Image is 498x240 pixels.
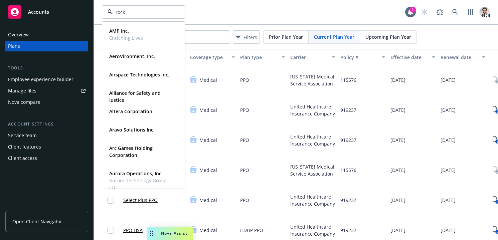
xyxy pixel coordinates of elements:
[496,200,498,204] text: 3
[109,53,155,59] strong: AeroVironment, Inc.
[109,71,169,78] strong: Airspace Technologies Inc.
[410,7,416,13] div: 1
[8,97,40,107] div: Nova compare
[109,28,129,34] strong: AMP Inc.
[338,49,388,65] button: Policy #
[479,7,490,17] img: photo
[496,109,498,114] text: 2
[8,130,37,141] div: Service team
[441,137,456,144] span: [DATE]
[5,97,88,107] a: Nova compare
[340,137,356,144] span: 919237
[388,49,438,65] button: Effective date
[290,163,335,177] span: [US_STATE] Medical Service Association
[8,85,36,96] div: Manage files
[161,230,187,236] span: Nova Assist
[190,54,227,61] div: Coverage type
[288,49,338,65] button: Carrier
[496,230,498,234] text: 2
[8,74,73,85] div: Employee experience builder
[5,65,88,71] div: Tools
[199,106,217,113] span: Medical
[8,29,29,40] div: Overview
[109,145,153,158] strong: Arc Games Holding Corporation
[240,106,249,113] span: PPO
[340,106,356,113] span: 919237
[314,33,354,40] span: Current Plan Year
[441,227,456,234] span: [DATE]
[290,223,335,237] span: United Healthcare Insurance Company
[240,137,249,144] span: PPO
[109,90,161,103] strong: Alliance for Safety and Justice
[441,106,456,113] span: [DATE]
[390,76,405,83] span: [DATE]
[147,227,193,240] button: Nova Assist
[340,54,378,61] div: Policy #
[418,5,431,19] a: Start snowing
[441,76,456,83] span: [DATE]
[243,34,257,41] span: Filters
[441,197,456,204] span: [DATE]
[233,30,260,44] button: Filters
[340,76,356,83] span: 115576
[109,34,143,41] span: Enriching Lives
[464,5,477,19] a: Switch app
[28,9,49,15] span: Accounts
[496,140,498,144] text: 2
[340,197,356,204] span: 919237
[5,85,88,96] a: Manage files
[199,137,217,144] span: Medical
[240,167,249,174] span: PPO
[199,227,217,234] span: Medical
[199,197,217,204] span: Medical
[109,127,153,133] strong: Aravo Solutions Inc
[5,29,88,40] a: Overview
[240,76,249,83] span: PPO
[5,41,88,51] a: Plans
[5,74,88,85] a: Employee experience builder
[237,49,288,65] button: Plan type
[290,133,335,147] span: United Healthcare Insurance Company
[107,227,114,234] input: Toggle Row Selected
[269,33,303,40] span: Prior Plan Year
[390,197,405,204] span: [DATE]
[123,197,158,204] a: Select Plus PPO
[441,54,478,61] div: Renewal date
[109,177,177,191] span: Aurora Technology Group, LLC
[438,49,488,65] button: Renewal date
[5,142,88,152] a: Client features
[5,130,88,141] a: Service team
[240,54,278,61] div: Plan type
[290,103,335,117] span: United Healthcare Insurance Company
[187,49,237,65] button: Coverage type
[113,9,172,16] input: Filter by keyword
[8,142,41,152] div: Client features
[12,218,62,225] span: Open Client Navigator
[290,193,335,207] span: United Healthcare Insurance Company
[199,76,217,83] span: Medical
[290,54,328,61] div: Carrier
[5,153,88,164] a: Client access
[8,153,37,164] div: Client access
[109,108,152,114] strong: Altera Corporation
[390,54,428,61] div: Effective date
[290,73,335,87] span: [US_STATE] Medical Service Association
[123,227,143,234] a: PPO HSA
[240,227,263,234] span: HDHP PPO
[390,167,405,174] span: [DATE]
[234,32,259,42] span: Filters
[340,227,356,234] span: 919237
[5,121,88,128] div: Account settings
[390,106,405,113] span: [DATE]
[449,5,462,19] a: Search
[107,197,114,204] input: Toggle Row Selected
[390,227,405,234] span: [DATE]
[365,33,411,40] span: Upcoming Plan Year
[109,170,163,177] strong: Aurora Operations, Inc.
[433,5,447,19] a: Report a Bug
[340,167,356,174] span: 115576
[8,41,20,51] div: Plans
[147,227,156,240] div: Drag to move
[240,197,249,204] span: PPO
[5,3,88,21] a: Accounts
